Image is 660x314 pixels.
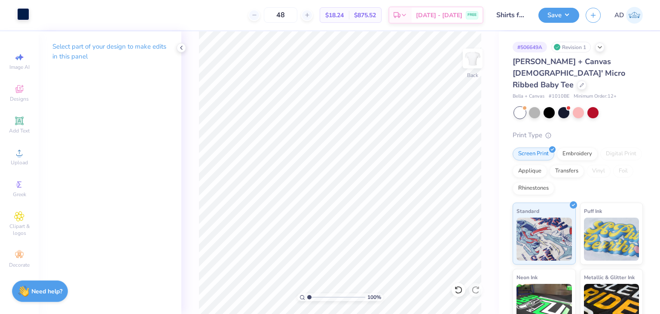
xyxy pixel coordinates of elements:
[10,95,29,102] span: Designs
[467,12,477,18] span: FREE
[600,148,642,160] div: Digital Print
[4,223,34,237] span: Clipart & logos
[538,8,579,23] button: Save
[513,165,547,178] div: Applique
[550,165,584,178] div: Transfers
[416,11,462,20] span: [DATE] - [DATE]
[264,7,297,23] input: – –
[516,273,538,282] span: Neon Ink
[325,11,344,20] span: $18.24
[490,6,532,24] input: Untitled Design
[9,64,30,71] span: Image AI
[513,182,554,195] div: Rhinestones
[549,93,569,100] span: # 1010BE
[584,218,639,261] img: Puff Ink
[513,42,547,52] div: # 506649A
[551,42,591,52] div: Revision 1
[513,56,625,90] span: [PERSON_NAME] + Canvas [DEMOGRAPHIC_DATA]' Micro Ribbed Baby Tee
[626,7,643,24] img: Anjali Dilish
[584,273,635,282] span: Metallic & Glitter Ink
[584,206,602,215] span: Puff Ink
[367,293,381,301] span: 100 %
[31,287,62,296] strong: Need help?
[464,50,481,67] img: Back
[467,71,478,79] div: Back
[354,11,376,20] span: $875.52
[614,10,624,20] span: AD
[613,165,633,178] div: Foil
[587,165,611,178] div: Vinyl
[9,127,30,134] span: Add Text
[557,148,598,160] div: Embroidery
[11,159,28,166] span: Upload
[513,148,554,160] div: Screen Print
[516,218,572,261] img: Standard
[513,130,643,140] div: Print Type
[574,93,617,100] span: Minimum Order: 12 +
[9,262,30,268] span: Decorate
[614,7,643,24] a: AD
[52,42,168,62] p: Select part of your design to make edits in this panel
[513,93,544,100] span: Bella + Canvas
[516,206,539,215] span: Standard
[13,191,26,198] span: Greek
